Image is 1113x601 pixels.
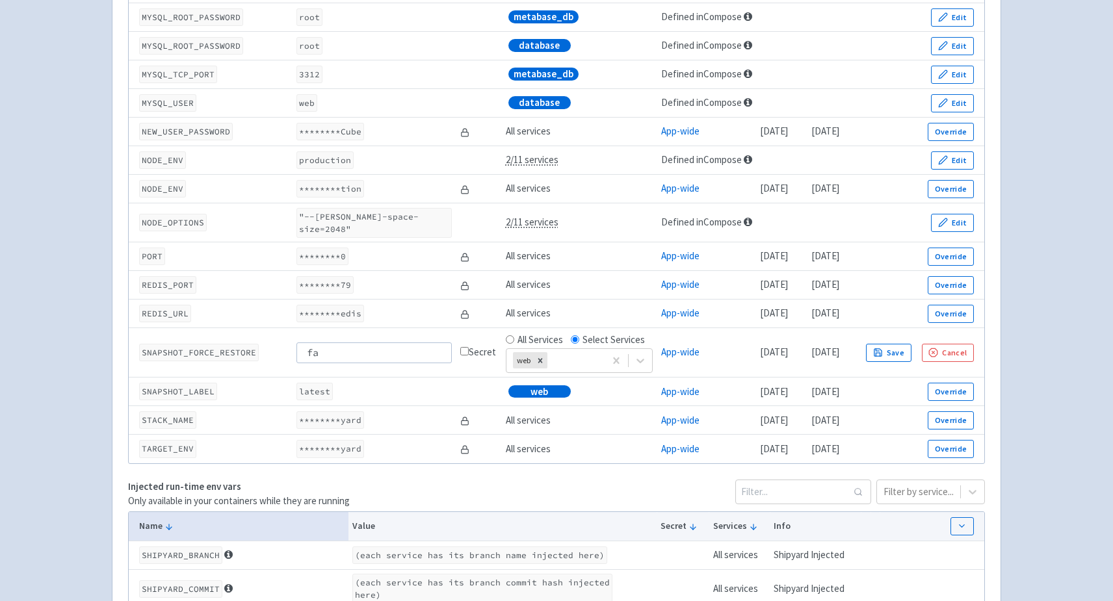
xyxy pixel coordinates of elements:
[760,182,788,194] time: [DATE]
[661,39,742,51] a: Defined in Compose
[139,123,233,140] code: NEW_USER_PASSWORD
[760,346,788,358] time: [DATE]
[709,541,770,569] td: All services
[506,153,558,166] span: 2/11 services
[517,333,563,348] label: All Services
[928,440,974,458] button: Override
[928,383,974,401] button: Override
[296,66,322,83] code: 3312
[760,385,788,398] time: [DATE]
[928,123,974,141] button: Override
[128,494,350,509] p: Only available in your containers while they are running
[661,153,742,166] a: Defined in Compose
[661,125,700,137] a: App-wide
[811,125,839,137] time: [DATE]
[760,307,788,319] time: [DATE]
[661,346,700,358] a: App-wide
[928,276,974,294] button: Override
[760,278,788,290] time: [DATE]
[770,541,861,569] td: Shipyard Injected
[296,94,317,112] code: web
[760,442,788,455] time: [DATE]
[296,342,452,363] input: false
[139,37,243,55] code: MYSQL_ROOT_PASSWORD
[928,248,974,266] button: Override
[139,519,345,533] button: Name
[296,151,354,169] code: production
[533,352,547,368] div: Remove web
[513,352,533,368] div: web
[348,512,657,541] th: Value
[811,414,839,426] time: [DATE]
[506,216,558,228] span: 2/11 services
[514,10,573,23] span: metabase_db
[519,96,560,109] span: database
[928,411,974,429] button: Override
[139,411,196,429] code: STACK_NAME
[661,68,742,80] a: Defined in Compose
[661,10,742,23] a: Defined in Compose
[519,39,560,52] span: database
[139,8,243,26] code: MYSQL_ROOT_PASSWORD
[501,118,657,146] td: All services
[661,216,742,228] a: Defined in Compose
[931,37,974,55] button: Edit
[770,512,861,541] th: Info
[139,151,186,169] code: NODE_ENV
[501,406,657,435] td: All services
[139,344,259,361] code: SNAPSHOT_FORCE_RESTORE
[811,346,839,358] time: [DATE]
[296,37,322,55] code: root
[811,307,839,319] time: [DATE]
[661,307,700,319] a: App-wide
[661,249,700,262] a: App-wide
[811,278,839,290] time: [DATE]
[811,182,839,194] time: [DATE]
[139,94,196,112] code: MYSQL_USER
[296,208,452,238] code: "--[PERSON_NAME]-space-size=2048"
[139,276,196,294] code: REDIS_PORT
[139,180,186,198] code: NODE_ENV
[460,345,497,360] div: Secret
[139,214,207,231] code: NODE_OPTIONS
[661,519,704,533] button: Secret
[139,248,165,265] code: PORT
[931,214,974,232] button: Edit
[661,182,700,194] a: App-wide
[514,68,573,81] span: metabase_db
[139,305,191,322] code: REDIS_URL
[811,442,839,455] time: [DATE]
[139,383,217,400] code: SNAPSHOT_LABEL
[811,385,839,398] time: [DATE]
[501,175,657,203] td: All services
[661,442,700,455] a: App-wide
[296,383,333,400] code: latest
[661,385,700,398] a: App-wide
[760,249,788,262] time: [DATE]
[352,546,607,564] code: (each service has its branch name injected here)
[501,435,657,463] td: All services
[139,66,217,83] code: MYSQL_TCP_PORT
[139,546,222,564] code: SHIPYARD_BRANCH
[501,271,657,300] td: All services
[139,440,196,457] code: TARGET_ENV
[735,480,871,504] input: Filter...
[139,580,222,598] code: SHIPYARD_COMMIT
[760,125,788,137] time: [DATE]
[931,151,974,170] button: Edit
[128,480,241,492] strong: Injected run-time env vars
[296,8,322,26] code: root
[931,66,974,84] button: Edit
[501,242,657,271] td: All services
[530,385,548,398] span: web
[922,344,974,362] button: Cancel
[931,94,974,112] button: Edit
[501,300,657,328] td: All services
[583,333,645,348] label: Select Services
[713,519,766,533] button: Services
[931,8,974,27] button: Edit
[661,414,700,426] a: App-wide
[760,414,788,426] time: [DATE]
[661,96,742,109] a: Defined in Compose
[928,180,974,198] button: Override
